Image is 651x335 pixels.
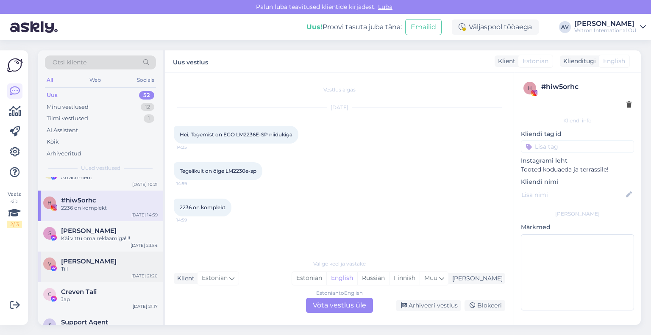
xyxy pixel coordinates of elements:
[176,217,208,223] span: 14:59
[376,3,395,11] span: Luba
[48,260,51,267] span: V
[574,20,646,34] a: [PERSON_NAME]Veltron International OÜ
[132,181,158,188] div: [DATE] 10:21
[61,204,158,212] div: 2236 on komplekt
[47,114,88,123] div: Tiimi vestlused
[81,164,120,172] span: Uued vestlused
[45,75,55,86] div: All
[541,82,632,92] div: # hiw5orhc
[521,140,634,153] input: Lisa tag
[176,144,208,150] span: 14:25
[47,91,58,100] div: Uus
[521,177,634,186] p: Kliendi nimi
[174,260,505,268] div: Valige keel ja vastake
[306,298,373,313] div: Võta vestlus üle
[61,288,97,296] span: Creven Tali
[452,19,539,35] div: Väljaspool tööaega
[61,296,158,303] div: Jap
[53,58,86,67] span: Otsi kliente
[316,289,363,297] div: Estonian to English
[306,23,323,31] b: Uus!
[574,20,637,27] div: [PERSON_NAME]
[326,272,357,285] div: English
[61,174,158,181] div: Attachment
[521,117,634,125] div: Kliendi info
[449,274,503,283] div: [PERSON_NAME]
[141,103,154,111] div: 12
[61,227,117,235] span: Siim Nõges
[135,75,156,86] div: Socials
[521,223,634,232] p: Märkmed
[396,300,461,311] div: Arhiveeri vestlus
[7,190,22,228] div: Vaata siia
[521,156,634,165] p: Instagrami leht
[180,131,292,138] span: Hei, Tegemist on EGO LM2236E-SP niidukiga
[7,221,22,228] div: 2 / 3
[523,57,548,66] span: Estonian
[173,55,208,67] label: Uus vestlus
[131,212,158,218] div: [DATE] 14:59
[465,300,505,311] div: Blokeeri
[7,57,23,73] img: Askly Logo
[144,114,154,123] div: 1
[521,165,634,174] p: Tooted koduaeda ja terrassile!
[47,150,81,158] div: Arhiveeritud
[180,168,256,174] span: Tegelikult on õige LM2230e-sp
[176,180,208,187] span: 14:59
[521,190,624,199] input: Lisa nimi
[357,272,389,285] div: Russian
[405,19,442,35] button: Emailid
[139,91,154,100] div: 52
[47,126,78,135] div: AI Assistent
[528,85,532,91] span: h
[61,235,158,242] div: Käi vittu oma reklaamiga!!!!
[389,272,420,285] div: Finnish
[521,130,634,138] p: Kliendi tag'id
[202,274,228,283] span: Estonian
[174,104,505,111] div: [DATE]
[560,57,596,66] div: Klienditugi
[48,321,51,328] span: S
[61,265,158,273] div: Till
[61,197,96,204] span: #hiw5orhc
[48,291,52,297] span: C
[521,210,634,218] div: [PERSON_NAME]
[131,273,158,279] div: [DATE] 21:20
[48,230,51,236] span: S
[47,138,59,146] div: Kõik
[174,274,195,283] div: Klient
[47,199,52,206] span: h
[559,21,571,33] div: AV
[495,57,515,66] div: Klient
[306,22,402,32] div: Proovi tasuta juba täna:
[424,274,437,282] span: Muu
[180,204,225,210] span: 2236 on komplekt
[603,57,625,66] span: English
[292,272,326,285] div: Estonian
[88,75,103,86] div: Web
[47,103,89,111] div: Minu vestlused
[61,257,117,265] span: Villem Vergi
[133,303,158,310] div: [DATE] 21:17
[174,86,505,94] div: Vestlus algas
[574,27,637,34] div: Veltron International OÜ
[61,318,108,326] span: Support Agent
[131,242,158,249] div: [DATE] 23:54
